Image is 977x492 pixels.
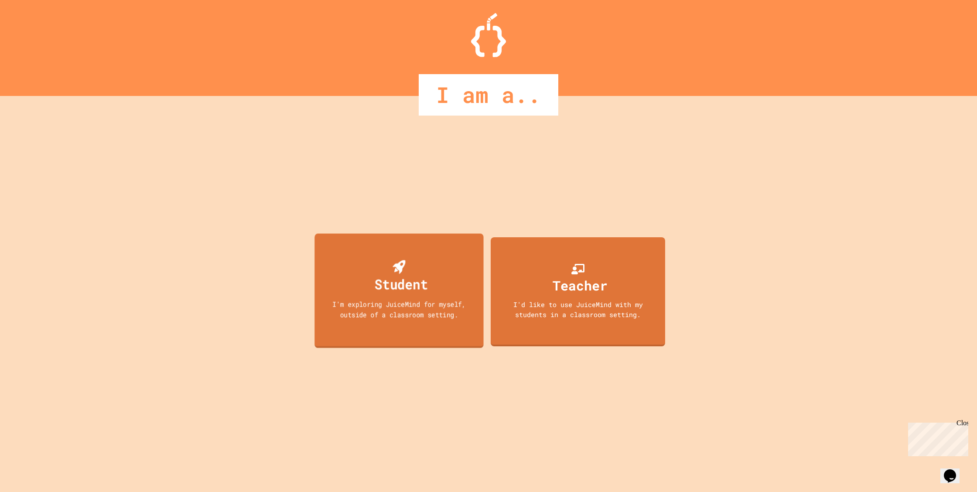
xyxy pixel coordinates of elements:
[471,13,506,57] img: Logo.svg
[375,274,428,294] div: Student
[499,300,656,319] div: I'd like to use JuiceMind with my students in a classroom setting.
[553,276,608,295] div: Teacher
[940,457,968,483] iframe: chat widget
[323,299,475,320] div: I'm exploring JuiceMind for myself, outside of a classroom setting.
[905,419,968,456] iframe: chat widget
[419,74,558,116] div: I am a..
[3,3,60,55] div: Chat with us now!Close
